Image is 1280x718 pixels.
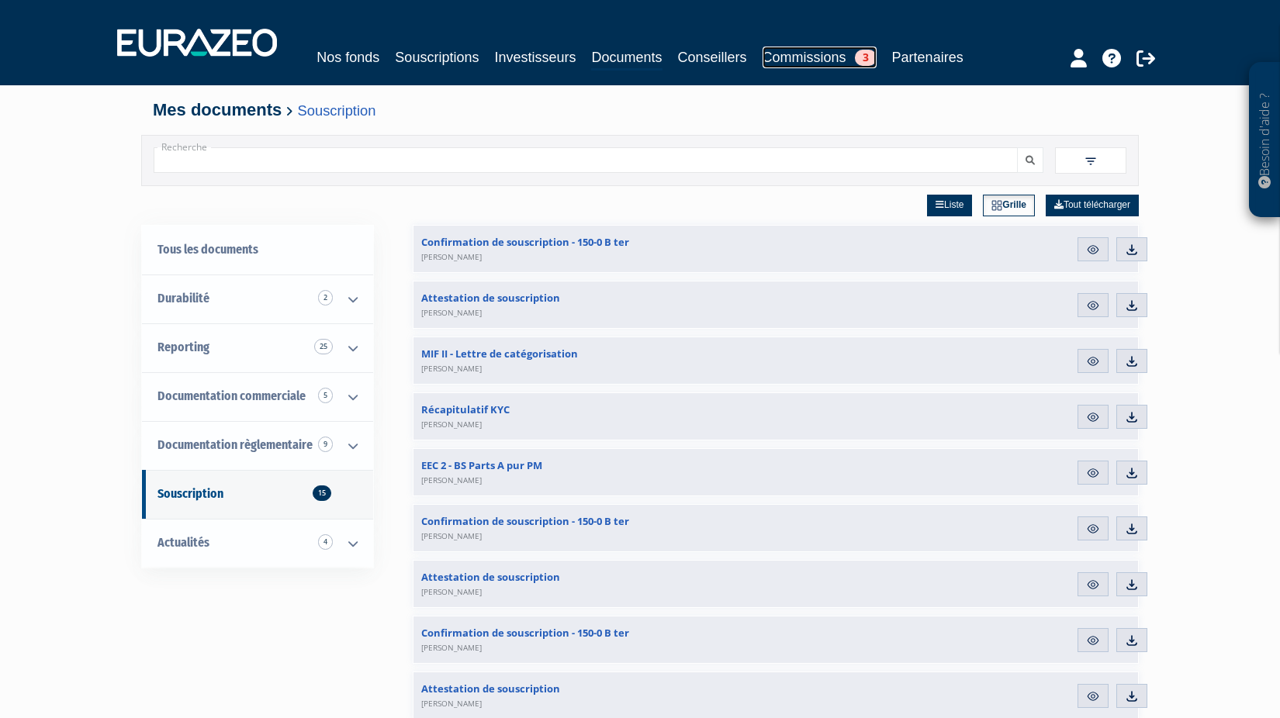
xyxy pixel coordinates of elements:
[1125,522,1139,536] img: download.svg
[318,437,333,452] span: 9
[421,363,482,374] span: [PERSON_NAME]
[1086,410,1100,424] img: eye.svg
[413,393,870,440] a: Récapitulatif KYC[PERSON_NAME]
[927,195,972,216] a: Liste
[142,519,373,568] a: Actualités 4
[855,50,877,66] span: 3
[1086,243,1100,257] img: eye.svg
[395,47,479,68] a: Souscriptions
[142,470,373,519] a: Souscription15
[298,102,376,119] a: Souscription
[318,388,333,403] span: 5
[983,195,1035,216] a: Grille
[1125,299,1139,312] img: download.svg
[318,290,333,305] span: 2
[1086,578,1100,592] img: eye.svg
[421,235,629,263] span: Confirmation de souscription - 150-0 B ter
[763,47,877,68] a: Commissions3
[314,339,333,354] span: 25
[413,449,870,495] a: EEC 2 - BS Parts A pur PM[PERSON_NAME]
[1086,466,1100,480] img: eye.svg
[421,475,482,485] span: [PERSON_NAME]
[591,47,662,71] a: Documents
[157,388,306,403] span: Documentation commerciale
[157,486,223,501] span: Souscription
[142,226,373,274] a: Tous les documents
[421,251,482,262] span: [PERSON_NAME]
[1086,689,1100,703] img: eye.svg
[1046,195,1139,216] a: Tout télécharger
[142,421,373,470] a: Documentation règlementaire 9
[1086,633,1100,647] img: eye.svg
[1125,243,1139,257] img: download.svg
[1125,410,1139,424] img: download.svg
[1125,689,1139,703] img: download.svg
[117,29,277,57] img: 1732889491-logotype_eurazeo_blanc_rvb.png
[317,47,379,68] a: Nos fonds
[157,437,313,452] span: Documentation règlementaire
[421,307,482,318] span: [PERSON_NAME]
[494,47,576,68] a: Investisseurs
[153,101,1127,119] h4: Mes documents
[142,274,373,323] a: Durabilité 2
[421,458,542,486] span: EEC 2 - BS Parts A pur PM
[421,698,482,709] span: [PERSON_NAME]
[421,347,578,375] span: MIF II - Lettre de catégorisation
[1125,633,1139,647] img: download.svg
[892,47,963,68] a: Partenaires
[413,505,870,551] a: Confirmation de souscription - 150-0 B ter[PERSON_NAME]
[157,535,209,550] span: Actualités
[421,682,560,709] span: Attestation de souscription
[421,570,560,598] span: Attestation de souscription
[413,281,870,328] a: Attestation de souscription[PERSON_NAME]
[313,485,331,501] span: 15
[157,291,209,305] span: Durabilité
[421,402,510,430] span: Récapitulatif KYC
[421,642,482,653] span: [PERSON_NAME]
[421,530,482,541] span: [PERSON_NAME]
[142,372,373,421] a: Documentation commerciale 5
[421,291,560,319] span: Attestation de souscription
[1125,466,1139,480] img: download.svg
[421,514,629,542] span: Confirmation de souscription - 150-0 B ter
[157,340,209,354] span: Reporting
[1086,354,1100,368] img: eye.svg
[421,626,629,654] span: Confirmation de souscription - 150-0 B ter
[1084,154,1098,168] img: filter.svg
[1086,522,1100,536] img: eye.svg
[1086,299,1100,312] img: eye.svg
[1125,354,1139,368] img: download.svg
[1256,71,1274,210] p: Besoin d'aide ?
[421,586,482,597] span: [PERSON_NAME]
[142,323,373,372] a: Reporting 25
[991,200,1002,211] img: grid.svg
[1125,578,1139,592] img: download.svg
[413,616,870,663] a: Confirmation de souscription - 150-0 B ter[PERSON_NAME]
[154,147,1018,173] input: Recherche
[413,561,870,607] a: Attestation de souscription[PERSON_NAME]
[678,47,747,68] a: Conseillers
[318,534,333,550] span: 4
[413,337,870,384] a: MIF II - Lettre de catégorisation[PERSON_NAME]
[421,419,482,430] span: [PERSON_NAME]
[413,226,870,272] a: Confirmation de souscription - 150-0 B ter[PERSON_NAME]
